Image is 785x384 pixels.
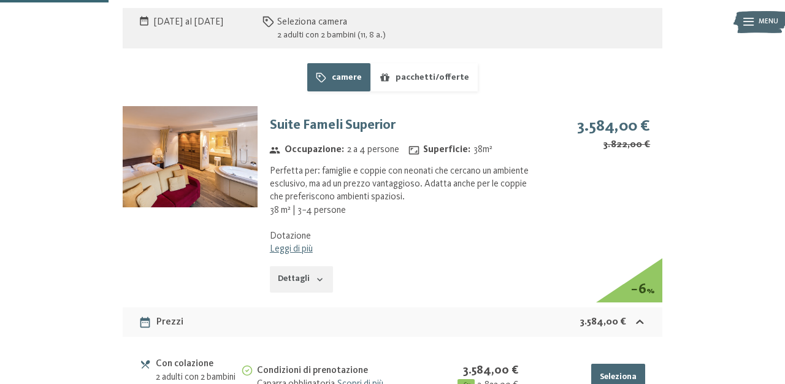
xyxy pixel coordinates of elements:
[194,17,223,27] time: [DATE]
[269,144,344,156] strong: Occupazione :
[630,282,646,297] span: − 6
[270,165,541,244] div: Perfetta per: famiglie e coppie con neonati che cercano un ambiente esclusivo, ma ad un prezzo va...
[347,144,399,156] span: 2 a 4 persone
[154,17,183,27] time: [DATE]
[123,307,662,337] div: Prezzi3.584,00 €
[370,63,478,91] button: pacchetti/offerte
[577,119,650,134] strong: 3.584,00 €
[603,140,650,150] s: 3.822,00 €
[139,15,223,29] div: Date soggiorno
[156,357,240,371] div: Con colazione
[154,15,223,29] span: al
[257,364,442,378] div: Condizioni di prenotazione
[139,315,183,329] div: Prezzi
[123,106,258,207] img: mss_renderimg.php
[270,266,333,293] button: Dettagli
[408,144,471,156] strong: Superficie :
[277,15,386,42] div: Seleziona camera
[307,63,370,91] button: camere
[277,29,386,41] div: 2 adulti con 2 bambini (11, 8 a.)
[463,364,518,377] strong: 3.584,00 €
[580,317,626,327] strong: 3.584,00 €
[473,144,492,156] span: 38 m²
[270,244,313,254] a: Leggi di più
[270,116,541,135] h3: Suite Fameli Superior
[624,275,662,304] div: %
